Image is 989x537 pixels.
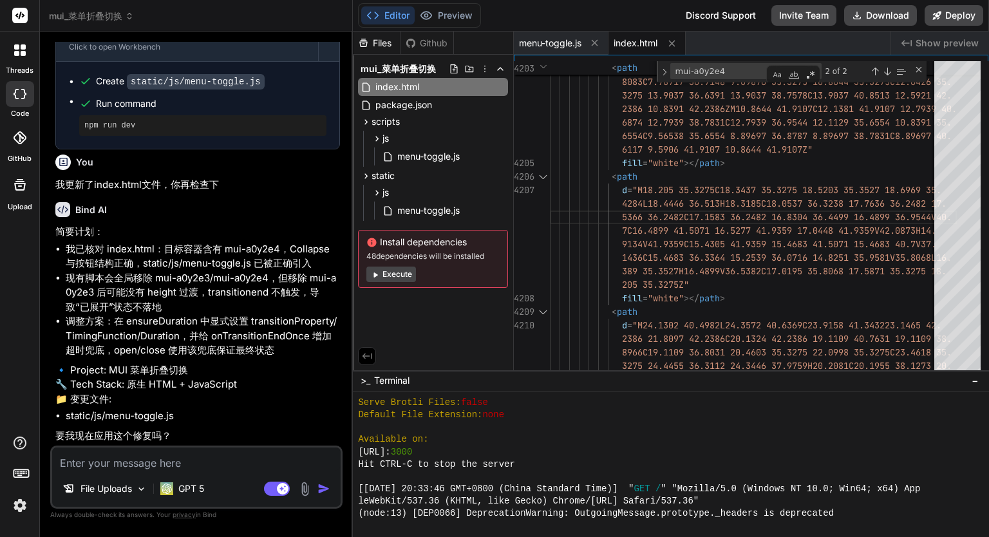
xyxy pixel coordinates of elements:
[50,509,343,521] p: Always double-check its answers. Your in Bind
[684,292,699,304] span: ></
[880,346,952,358] span: 75C23.4618 35.
[880,225,936,236] span: 42.0873H14.
[400,37,453,50] div: Github
[76,156,93,169] h6: You
[880,211,952,223] span: 99 36.9544V40.
[614,37,657,50] span: index.html
[622,265,880,277] span: 389 35.3527H16.4899V36.5382C17.0195 35.8068 17.587
[969,370,981,391] button: −
[358,433,428,446] span: Available on:
[374,79,420,95] span: index.html
[358,458,514,471] span: Hit CTRL-C to stop the server
[844,5,917,26] button: Download
[353,37,400,50] div: Files
[55,363,340,407] p: 🔹 Project: MUI 菜单折叠切换 🔧 Tech Stack: 原生 HTML + JavaScript 📁 变更文件:
[173,511,196,518] span: privacy
[824,63,868,79] div: 2 of 2
[612,171,617,182] span: <
[6,65,33,76] label: threads
[678,5,764,26] div: Discord Support
[622,279,689,290] span: 205 35.3275Z"
[66,271,340,315] li: 现有脚本会全局移除 mui-a0y2e3/mui-a0y2e4，但移除 mui-a0y2e3 后可能没有 height 过渡，transitionend 不触发，导致“已展开”状态不落地
[643,292,648,304] span: =
[617,171,637,182] span: path
[534,170,551,184] div: Click to collapse the range.
[720,292,725,304] span: >
[66,242,340,271] li: 我已核对 index.html：目标容器含有 mui-a0y2e4，Collapse 与按钮结构正确，static/js/menu-toggle.js 已被正确引入
[699,292,720,304] span: path
[632,184,890,196] span: "M18.205 35.3275C18.3437 35.3275 18.5203 35.3527 1
[391,446,413,458] span: 3000
[622,211,880,223] span: 5366 36.2482C17.1583 36.2482 16.8304 36.4499 16.48
[622,292,643,304] span: fill
[880,265,947,277] span: 1 35.3275 18.
[622,130,880,142] span: 6554C9.56538 35.6554 8.89697 36.8787 8.89697 38.78
[514,305,533,319] div: 4209
[8,153,32,164] label: GitHub
[84,120,321,131] pre: npm run dev
[514,156,533,170] div: 4205
[972,374,979,387] span: −
[699,157,720,169] span: path
[127,74,265,89] code: static/js/menu-toggle.js
[358,409,482,421] span: Default File Extension:
[914,64,924,75] div: Close (Escape)
[880,130,952,142] span: 31C8.89697 40.
[366,267,416,282] button: Execute
[634,483,650,495] span: GET
[804,68,817,81] div: Use Regular Expression (Alt+R)
[66,409,340,424] li: static/js/menu-toggle.js
[612,306,617,317] span: <
[75,203,107,216] h6: Bind AI
[96,75,265,88] div: Create
[366,251,500,261] span: 48 dependencies will be installed
[787,68,800,81] div: Match Whole Word (Alt+W)
[622,157,643,169] span: fill
[622,319,627,331] span: d
[358,446,390,458] span: [URL]:
[890,184,941,196] span: 8.6969 35.
[297,482,312,496] img: attachment
[612,62,617,73] span: <
[622,76,880,88] span: 8083C7.78717 36.7148 9.09876 35.3275 10.8644 35.32
[617,306,637,317] span: path
[514,292,533,305] div: 4208
[684,157,699,169] span: ></
[361,62,436,75] span: mui_菜单折叠切换
[96,97,326,110] span: Run command
[396,149,461,164] span: menu-toggle.js
[870,66,880,77] div: Previous Match (Shift+Enter)
[178,482,204,495] p: GPT 5
[720,157,725,169] span: >
[514,170,533,184] div: 4206
[617,62,637,73] span: path
[160,482,173,495] img: GPT 5
[317,482,330,495] img: icon
[55,178,340,193] p: 我更新了index.html文件，你再检查下
[55,225,340,240] p: 简要计划：
[661,483,920,495] span: " "Mozilla/5.0 (Windows NT 10.0; Win64; x64) App
[622,198,880,209] span: 4284L18.4446 36.513H18.3185C18.0537 36.3238 17.763
[482,409,504,421] span: none
[514,62,533,75] span: 4203
[374,97,433,113] span: package.json
[361,6,415,24] button: Editor
[671,64,778,79] textarea: Find
[382,132,389,145] span: js
[622,225,880,236] span: 7C16.4899 41.5071 16.5277 41.9359 17.0448 41.9359V
[361,374,370,387] span: >_
[358,483,634,495] span: [[DATE] 20:33:46 GMT+0800 (China Standard Time)] "
[374,374,410,387] span: Terminal
[627,184,632,196] span: =
[882,66,892,77] div: Next Match (Enter)
[461,397,488,409] span: false
[655,483,661,495] span: /
[648,292,684,304] span: "white"
[622,89,880,101] span: 3275 13.9037 36.6391 13.9037 38.7578C13.9037 40.85
[894,64,908,79] div: Find in Selection (Alt+L)
[358,495,699,507] span: leWebKit/537.36 (KHTML, like Gecko) Chrome/[URL] Safari/537.36"
[622,346,880,358] span: 8966C19.1109 36.8031 20.4603 35.3275 22.0998 35.32
[771,5,836,26] button: Invite Team
[622,252,880,263] span: 1436C15.4683 36.3364 15.2539 36.0716 14.8251 35.95
[366,236,500,249] span: Install dependencies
